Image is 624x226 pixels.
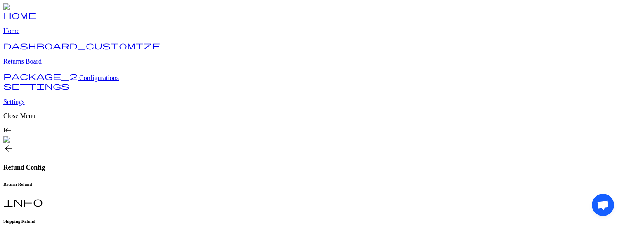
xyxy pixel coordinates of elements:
[3,44,621,65] a: dashboard_customize Returns Board
[3,112,621,120] p: Close Menu
[3,164,621,171] h4: Refund Config
[3,3,24,11] img: Logo
[3,27,621,35] p: Home
[3,219,621,224] h6: Shipping Refund
[592,194,614,216] div: Open chat
[3,181,621,186] h6: Return Refund
[3,58,621,65] p: Returns Board
[3,136,57,144] img: commonGraphics
[3,126,12,134] span: keyboard_tab_rtl
[3,11,36,19] span: home
[3,82,69,90] span: settings
[3,13,621,35] a: home Home
[3,72,78,80] span: package_2
[3,84,621,106] a: settings Settings
[3,98,621,106] p: Settings
[3,144,13,153] span: arrow_back
[3,197,43,207] span: info
[3,112,621,136] div: Close Menukeyboard_tab_rtl
[3,74,119,81] a: package_2 Configurations
[79,74,119,81] span: Configurations
[3,41,160,49] span: dashboard_customize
